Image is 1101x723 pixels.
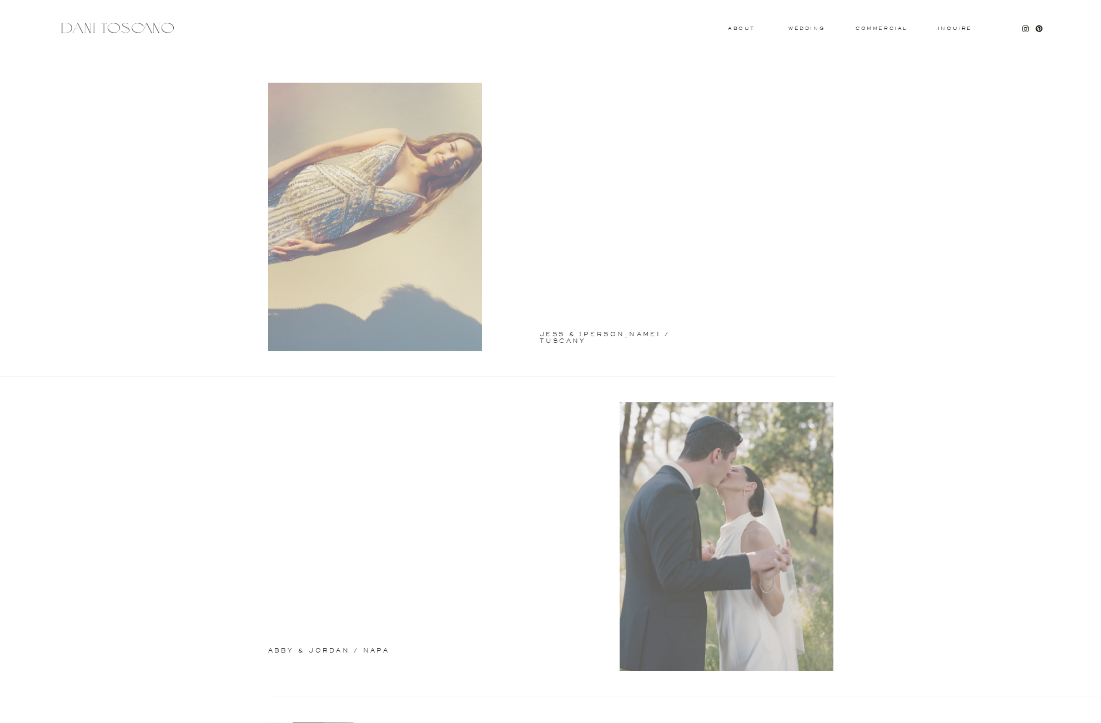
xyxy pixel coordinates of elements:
a: About [728,26,752,30]
a: commercial [856,26,907,31]
a: Inquire [937,26,973,32]
a: abby & jordan / napa [268,648,461,655]
a: jess & [PERSON_NAME] / tuscany [540,331,713,336]
a: wedding [788,26,825,30]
